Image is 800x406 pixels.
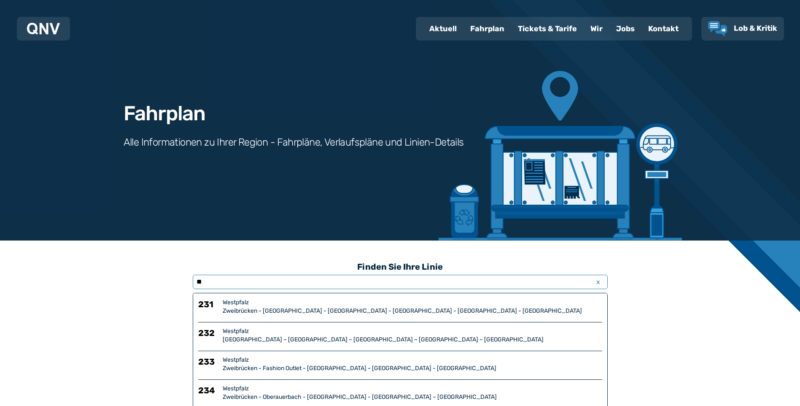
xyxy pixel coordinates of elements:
[708,21,777,36] a: Lob & Kritik
[198,327,219,344] h6: 232
[609,18,641,40] a: Jobs
[223,393,602,401] div: Zweibrücken - Oberauerbach - [GEOGRAPHIC_DATA] - [GEOGRAPHIC_DATA] – [GEOGRAPHIC_DATA]
[198,384,219,401] h6: 234
[124,135,464,149] h3: Alle Informationen zu Ihrer Region - Fahrpläne, Verlaufspläne und Linien-Details
[593,277,604,287] span: x
[223,298,602,307] div: Westpfalz
[223,384,602,393] div: Westpfalz
[198,298,219,315] h6: 231
[27,23,60,35] img: QNV Logo
[423,18,463,40] a: Aktuell
[198,356,219,373] h6: 233
[511,18,584,40] a: Tickets & Tarife
[584,18,609,40] a: Wir
[193,257,608,276] h3: Finden Sie Ihre Linie
[223,336,602,344] div: [GEOGRAPHIC_DATA] – [GEOGRAPHIC_DATA] – [GEOGRAPHIC_DATA] – [GEOGRAPHIC_DATA] – [GEOGRAPHIC_DATA]
[463,18,511,40] a: Fahrplan
[223,327,602,336] div: Westpfalz
[641,18,685,40] a: Kontakt
[124,103,205,124] h1: Fahrplan
[27,20,60,37] a: QNV Logo
[223,356,602,364] div: Westpfalz
[734,24,777,33] span: Lob & Kritik
[223,307,602,315] div: Zweibrücken - [GEOGRAPHIC_DATA] - [GEOGRAPHIC_DATA] - [GEOGRAPHIC_DATA] - [GEOGRAPHIC_DATA] - [GE...
[223,364,602,373] div: Zweibrücken - Fashion Outlet - [GEOGRAPHIC_DATA] - [GEOGRAPHIC_DATA] - [GEOGRAPHIC_DATA]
